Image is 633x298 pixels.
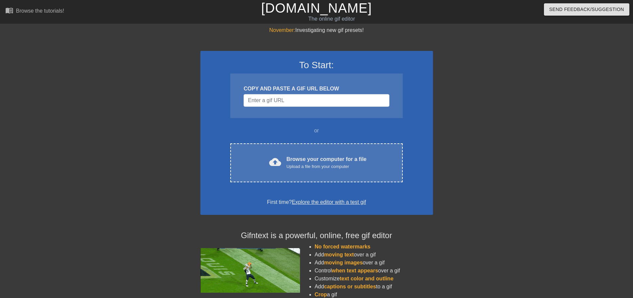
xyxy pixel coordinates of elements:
span: November: [269,27,295,33]
div: Browse your computer for a file [286,155,367,170]
div: or [218,127,416,135]
div: Investigating new gif presets! [200,26,433,34]
span: menu_book [5,6,13,14]
div: The online gif editor [214,15,449,23]
div: Browse the tutorials! [16,8,64,14]
h3: To Start: [209,60,424,71]
button: Send Feedback/Suggestion [544,3,629,16]
a: [DOMAIN_NAME] [261,1,372,15]
li: Add over a gif [315,251,433,259]
div: First time? [209,198,424,206]
li: Control over a gif [315,267,433,275]
div: Upload a file from your computer [286,163,367,170]
span: Crop [315,292,327,297]
span: moving text [324,252,354,257]
span: Send Feedback/Suggestion [549,5,624,14]
input: Username [244,94,389,107]
span: No forced watermarks [315,244,370,249]
li: Add to a gif [315,283,433,291]
img: football_small.gif [200,248,300,293]
div: COPY AND PASTE A GIF URL BELOW [244,85,389,93]
li: Add over a gif [315,259,433,267]
span: when text appears [332,268,378,273]
span: text color and outline [340,276,393,281]
a: Explore the editor with a test gif [292,199,366,205]
span: cloud_upload [269,156,281,168]
li: Customize [315,275,433,283]
span: moving images [324,260,363,265]
h4: Gifntext is a powerful, online, free gif editor [200,231,433,240]
span: captions or subtitles [324,284,376,289]
a: Browse the tutorials! [5,6,64,17]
